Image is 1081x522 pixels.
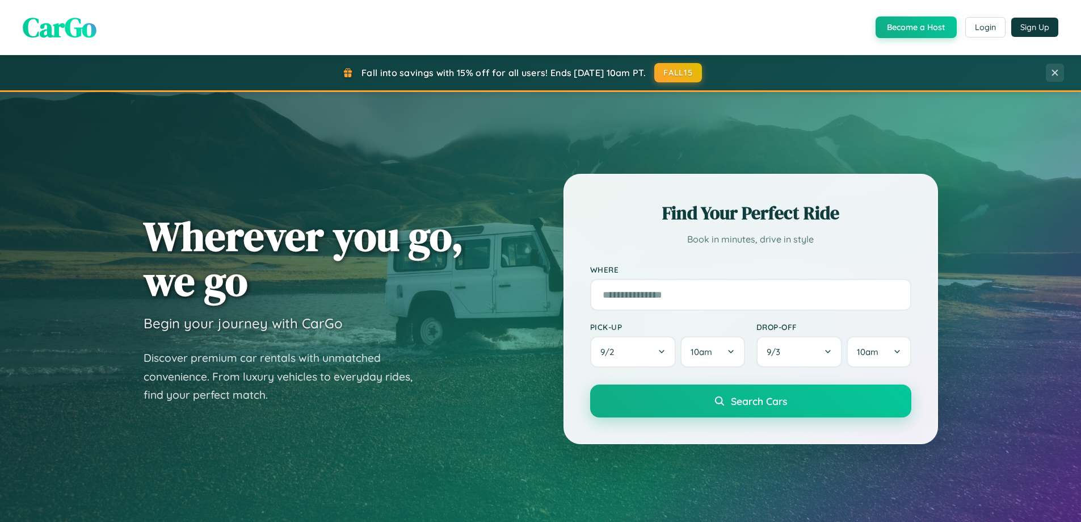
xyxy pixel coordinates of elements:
[590,385,911,417] button: Search Cars
[767,346,786,357] span: 9 / 3
[600,346,620,357] span: 9 / 2
[876,16,957,38] button: Become a Host
[590,265,911,274] label: Where
[965,17,1006,37] button: Login
[654,63,702,82] button: FALL15
[144,214,464,303] h1: Wherever you go, we go
[590,322,745,332] label: Pick-up
[361,67,646,78] span: Fall into savings with 15% off for all users! Ends [DATE] 10am PT.
[691,346,712,357] span: 10am
[590,231,911,248] p: Book in minutes, drive in style
[680,336,744,368] button: 10am
[847,336,911,368] button: 10am
[144,349,427,404] p: Discover premium car rentals with unmatched convenience. From luxury vehicles to everyday rides, ...
[857,346,878,357] span: 10am
[756,336,843,368] button: 9/3
[590,201,911,225] h2: Find Your Perfect Ride
[731,395,787,407] span: Search Cars
[590,336,676,368] button: 9/2
[1011,18,1058,37] button: Sign Up
[23,9,96,46] span: CarGo
[144,315,343,332] h3: Begin your journey with CarGo
[756,322,911,332] label: Drop-off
